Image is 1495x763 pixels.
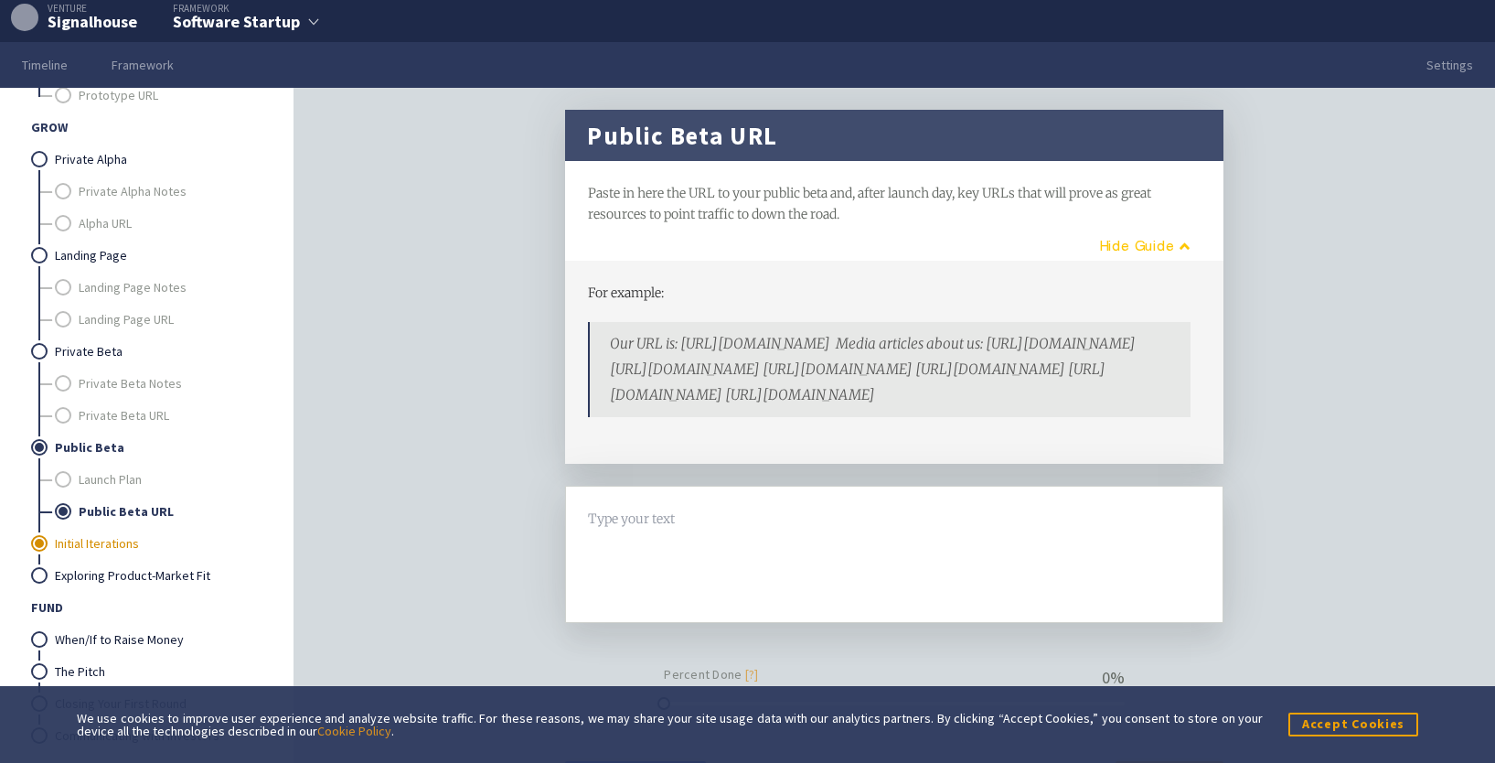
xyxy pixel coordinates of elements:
[173,4,300,14] div: Framework
[79,368,260,400] a: Private Beta Notes
[55,336,260,368] a: Private Beta
[31,112,260,144] span: Grow
[55,624,260,656] a: When/If to Raise Money
[55,560,260,592] a: Exploring Product-Market Fit
[1288,713,1418,736] button: Accept Cookies
[1064,231,1212,261] button: Guide
[11,4,137,14] div: Venture
[55,240,260,272] a: Landing Page
[79,176,260,208] a: Private Alpha Notes
[79,272,260,304] a: Landing Page Notes
[48,14,137,30] div: Signalhouse
[79,208,260,240] a: Alpha URL
[90,42,196,88] a: Framework
[587,121,777,150] h1: Public Beta URL
[77,712,1263,737] div: We use cookies to improve user experience and analyze website traffic. For these reasons, we may ...
[610,335,1138,403] span: Our URL is: [URL][DOMAIN_NAME] Media articles about us: [URL][DOMAIN_NAME] [URL][DOMAIN_NAME] [UR...
[664,664,758,685] small: Percent Done
[745,666,759,682] a: [?]
[79,496,260,528] a: Public Beta URL
[173,14,300,30] div: Software Startup
[11,4,137,31] a: Venture Signalhouse
[55,144,260,176] a: Private Alpha
[317,723,391,739] a: Cookie Policy
[55,656,260,688] a: The Pitch
[55,528,260,560] a: Initial Iterations
[79,80,260,112] a: Prototype URL
[79,464,260,496] a: Launch Plan
[588,285,664,301] span: For example:
[79,400,260,432] a: Private Beta URL
[79,304,260,336] a: Landing Page URL
[1404,42,1495,88] a: Settings
[1102,670,1125,686] div: 0 %
[588,185,1154,222] span: Paste in here the URL to your public beta and, after launch day, key URLs that will prove as grea...
[31,592,260,624] span: Fund
[55,432,260,464] a: Public Beta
